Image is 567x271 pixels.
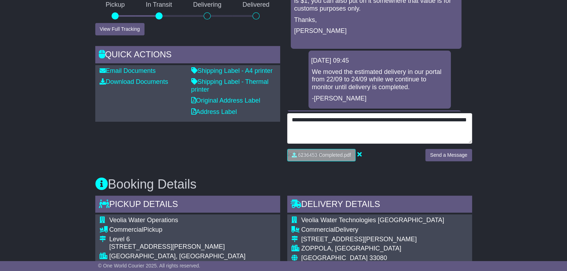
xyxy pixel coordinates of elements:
[312,95,447,103] p: -[PERSON_NAME]
[191,67,273,74] a: Shipping Label - A4 printer
[294,16,458,24] p: Thanks,
[301,226,462,234] div: Delivery
[95,46,280,65] div: Quick Actions
[109,226,143,233] span: Commercial
[191,78,269,93] a: Shipping Label - Thermal printer
[135,1,183,9] p: In Transit
[95,177,472,191] h3: Booking Details
[369,254,387,261] span: 33080
[95,1,136,9] p: Pickup
[109,226,276,234] div: Pickup
[109,217,178,224] span: Veolia Water Operations
[109,253,276,260] div: [GEOGRAPHIC_DATA], [GEOGRAPHIC_DATA]
[95,196,280,215] div: Pickup Details
[191,108,237,115] a: Address Label
[287,196,472,215] div: Delivery Details
[301,245,462,253] div: ZOPPOLA, [GEOGRAPHIC_DATA]
[191,97,260,104] a: Original Address Label
[95,23,144,35] button: View Full Tracking
[301,236,462,243] div: [STREET_ADDRESS][PERSON_NAME]
[301,217,444,224] span: Veolia Water Technologies [GEOGRAPHIC_DATA]
[301,226,335,233] span: Commercial
[183,1,232,9] p: Delivering
[109,236,276,243] div: Level 6
[100,78,168,85] a: Download Documents
[232,1,280,9] p: Delivered
[294,27,458,35] p: [PERSON_NAME]
[311,57,448,65] div: [DATE] 09:45
[100,67,156,74] a: Email Documents
[312,68,447,91] p: We moved the estimated delivery in our portal from 22/09 to 24/09 while we continue to monitor un...
[425,149,472,161] button: Send a Message
[98,263,200,269] span: © One World Courier 2025. All rights reserved.
[301,254,368,261] span: [GEOGRAPHIC_DATA]
[109,243,276,251] div: [STREET_ADDRESS][PERSON_NAME]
